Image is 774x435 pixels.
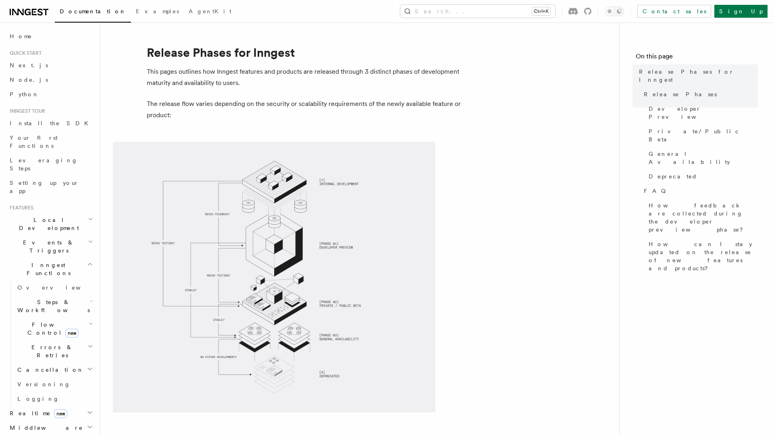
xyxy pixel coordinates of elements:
[14,280,95,295] a: Overview
[6,176,95,198] a: Setting up your app
[17,381,71,387] span: Versioning
[649,127,758,143] span: Private/Public Beta
[6,409,67,417] span: Realtime
[6,130,95,153] a: Your first Functions
[6,258,95,280] button: Inngest Functions
[641,184,758,198] a: FAQ
[6,216,88,232] span: Local Development
[649,201,758,234] span: How feedback are collected during the developer preview phase?
[6,406,95,420] button: Realtimenew
[14,362,95,377] button: Cancellation
[714,5,768,18] a: Sign Up
[10,180,79,194] span: Setting up your app
[644,90,717,98] span: Release Phases
[645,101,758,124] a: Developer Preview
[10,77,48,83] span: Node.js
[60,8,126,14] span: Documentation
[10,32,32,40] span: Home
[6,58,95,72] a: Next.js
[10,120,93,126] span: Install the SDK
[649,172,697,180] span: Deprecated
[10,91,39,97] span: Python
[637,5,711,18] a: Contact sales
[14,317,95,340] button: Flow Controlnew
[14,391,95,406] a: Logging
[14,321,89,337] span: Flow Control
[10,135,58,149] span: Your first Functions
[6,261,87,277] span: Inngest Functions
[54,409,67,418] span: new
[636,52,758,64] h4: On this page
[6,420,95,435] button: Middleware
[641,87,758,101] a: Release Phases
[605,6,624,16] button: Toggle dark mode
[532,7,550,15] kbd: Ctrl+K
[113,142,435,412] img: Inngest Release Phases
[184,2,236,22] a: AgentKit
[645,198,758,237] a: How feedback are collected during the developer preview phase?
[6,424,83,432] span: Middleware
[645,169,758,184] a: Deprecated
[14,340,95,362] button: Errors & Retries
[17,396,59,402] span: Logging
[644,187,670,195] span: FAQ
[6,213,95,235] button: Local Development
[6,108,45,114] span: Inngest tour
[6,29,95,43] a: Home
[17,284,100,291] span: Overview
[645,237,758,275] a: How can I stay updated on the release of new features and products?
[6,72,95,87] a: Node.js
[645,124,758,147] a: Private/Public Beta
[6,235,95,258] button: Events & Triggers
[649,240,758,272] span: How can I stay updated on the release of new features and products?
[131,2,184,22] a: Examples
[14,295,95,317] button: Steps & Workflows
[639,68,758,84] span: Release Phases for Inngest
[10,157,78,172] span: Leveraging Steps
[649,105,758,121] span: Developer Preview
[6,238,88,255] span: Events & Triggers
[6,116,95,130] a: Install the SDK
[6,153,95,176] a: Leveraging Steps
[6,205,33,211] span: Features
[14,377,95,391] a: Versioning
[6,50,42,56] span: Quick start
[14,366,84,374] span: Cancellation
[147,66,469,89] p: This pages outlines how Inngest features and products are released through 3 distinct phases of d...
[147,45,469,60] h1: Release Phases for Inngest
[14,298,90,314] span: Steps & Workflows
[136,8,179,14] span: Examples
[147,98,469,121] p: The release flow varies depending on the security or scalability requirements of the newly availa...
[6,87,95,101] a: Python
[10,62,48,68] span: Next.js
[6,280,95,406] div: Inngest Functions
[636,64,758,87] a: Release Phases for Inngest
[189,8,231,14] span: AgentKit
[645,147,758,169] a: General Availability
[55,2,131,23] a: Documentation
[65,329,79,338] span: new
[649,150,758,166] span: General Availability
[400,5,555,18] button: Search...Ctrl+K
[14,343,87,359] span: Errors & Retries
